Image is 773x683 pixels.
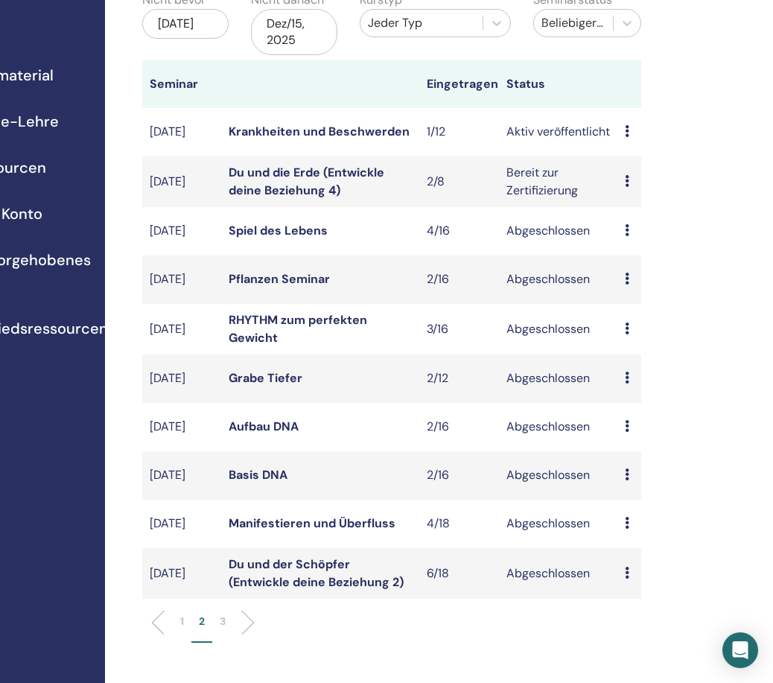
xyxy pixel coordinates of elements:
td: Abgeschlossen [499,451,618,500]
a: Grabe Tiefer [229,370,302,386]
a: Krankheiten und Beschwerden [229,124,410,139]
a: Spiel des Lebens [229,223,328,238]
p: 3 [220,614,226,629]
td: [DATE] [142,108,221,156]
a: Aufbau DNA [229,419,299,434]
a: Basis DNA [229,467,287,483]
td: 2/8 [419,156,498,207]
td: Abgeschlossen [499,255,618,304]
div: Jeder Typ [368,14,475,32]
td: Abgeschlossen [499,500,618,548]
a: Manifestieren und Überfluss [229,515,395,531]
a: Du und der Schöpfer (Entwickle deine Beziehung 2) [229,556,404,590]
td: 2/16 [419,255,498,304]
td: [DATE] [142,255,221,304]
td: 4/18 [419,500,498,548]
td: [DATE] [142,304,221,355]
td: Abgeschlossen [499,355,618,403]
td: [DATE] [142,156,221,207]
td: [DATE] [142,451,221,500]
td: [DATE] [142,207,221,255]
td: 6/18 [419,548,498,599]
td: Abgeschlossen [499,548,618,599]
td: 4/16 [419,207,498,255]
td: [DATE] [142,500,221,548]
p: 1 [180,614,184,629]
a: Pflanzen Seminar [229,271,330,287]
td: [DATE] [142,355,221,403]
a: RHYTHM zum perfekten Gewicht [229,312,367,346]
td: [DATE] [142,403,221,451]
td: Abgeschlossen [499,403,618,451]
td: Abgeschlossen [499,207,618,255]
td: 3/16 [419,304,498,355]
div: Beliebiger Status [541,14,605,32]
div: Dez/15, 2025 [251,9,337,55]
th: Status [499,60,618,108]
a: Du und die Erde (Entwickle deine Beziehung 4) [229,165,384,198]
td: Abgeschlossen [499,304,618,355]
th: Seminar [142,60,221,108]
p: 2 [199,614,205,629]
th: Eingetragen [419,60,498,108]
td: 1/12 [419,108,498,156]
div: Open Intercom Messenger [722,632,758,668]
td: Aktiv veröffentlicht [499,108,618,156]
td: Bereit zur Zertifizierung [499,156,618,207]
div: [DATE] [142,9,229,39]
td: 2/12 [419,355,498,403]
td: 2/16 [419,451,498,500]
td: 2/16 [419,403,498,451]
td: [DATE] [142,548,221,599]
